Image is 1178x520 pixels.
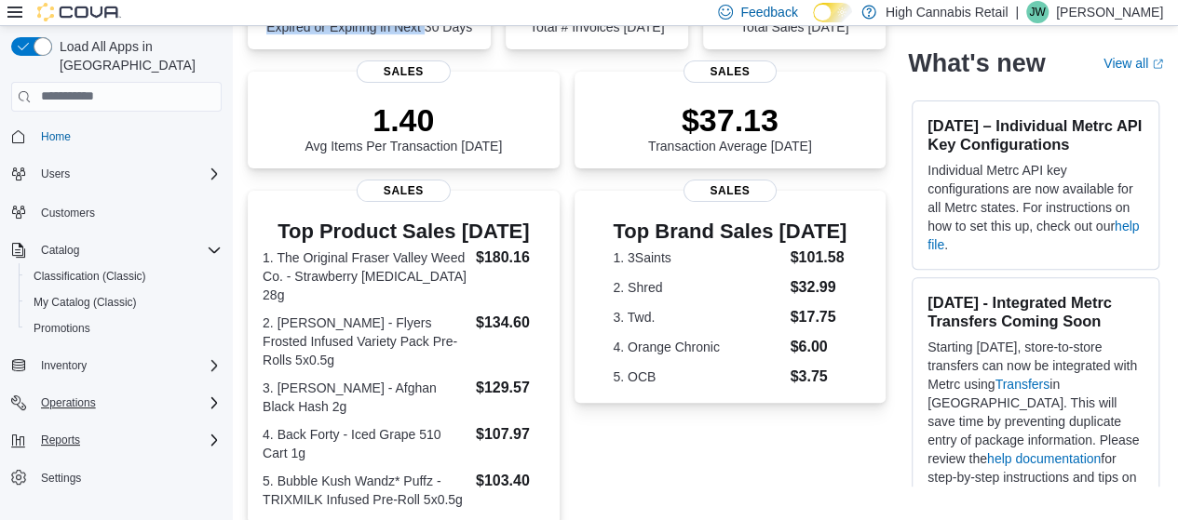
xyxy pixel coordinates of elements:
[684,180,777,202] span: Sales
[26,317,222,340] span: Promotions
[790,366,846,388] dd: $3.75
[34,163,77,185] button: Users
[928,116,1144,153] h3: [DATE] – Individual Metrc API Key Configurations
[34,163,222,185] span: Users
[613,278,782,297] dt: 2. Shred
[790,306,846,328] dd: $17.75
[790,276,846,299] dd: $32.99
[41,395,96,410] span: Operations
[648,101,812,139] p: $37.13
[263,313,468,369] dt: 2. [PERSON_NAME] - Flyers Frosted Infused Variety Pack Pre-Rolls 5x0.5g
[1104,56,1163,71] a: View allExternal link
[476,470,545,492] dd: $103.40
[928,293,1144,330] h3: [DATE] - Integrated Metrc Transfers Coming Soon
[19,315,229,341] button: Promotions
[26,265,154,287] a: Classification (Classic)
[263,220,545,243] h3: Top Product Sales [DATE]
[4,427,229,453] button: Reports
[34,200,222,223] span: Customers
[34,466,222,489] span: Settings
[648,101,812,153] div: Transaction Average [DATE]
[305,101,502,139] p: 1.40
[928,161,1144,254] p: Individual Metrc API key configurations are now available for all Metrc states. For instructions ...
[476,312,545,334] dd: $134.60
[305,101,502,153] div: Avg Items Per Transaction [DATE]
[34,202,102,224] a: Customers
[34,467,88,489] a: Settings
[4,237,229,263] button: Catalog
[476,247,545,269] dd: $180.16
[34,126,78,148] a: Home
[1056,1,1163,23] p: [PERSON_NAME]
[34,354,94,377] button: Inventory
[4,161,229,187] button: Users
[37,3,121,21] img: Cova
[613,338,782,356] dt: 4. Orange Chronic
[34,125,222,148] span: Home
[987,451,1101,466] a: help documentation
[1015,1,1019,23] p: |
[740,3,797,21] span: Feedback
[41,358,87,373] span: Inventory
[263,425,468,462] dt: 4. Back Forty - Iced Grape 510 Cart 1g
[41,243,79,258] span: Catalog
[1029,1,1045,23] span: JW
[19,289,229,315] button: My Catalog (Classic)
[41,167,70,181] span: Users
[790,336,846,358] dd: $6.00
[790,247,846,269] dd: $101.58
[52,37,222,74] span: Load All Apps in [GEOGRAPHIC_DATA]
[613,367,782,386] dt: 5. OCB
[26,317,98,340] a: Promotions
[995,377,1049,392] a: Transfers
[34,269,146,284] span: Classification (Classic)
[476,423,545,446] dd: $107.97
[263,379,468,416] dt: 3. [PERSON_NAME] - Afghan Black Hash 2g
[4,390,229,416] button: Operations
[357,60,450,83] span: Sales
[4,353,229,379] button: Inventory
[26,265,222,287] span: Classification (Classic)
[476,377,545,399] dd: $129.57
[886,1,1009,23] p: High Cannabis Retail
[813,22,814,23] span: Dark Mode
[613,248,782,267] dt: 1. 3Saints
[34,392,222,414] span: Operations
[41,129,71,144] span: Home
[41,433,80,447] span: Reports
[4,198,229,225] button: Customers
[928,338,1144,505] p: Starting [DATE], store-to-store transfers can now be integrated with Metrc using in [GEOGRAPHIC_D...
[4,464,229,491] button: Settings
[34,239,87,261] button: Catalog
[19,263,229,289] button: Classification (Classic)
[1026,1,1049,23] div: Julie Wood
[34,429,88,451] button: Reports
[26,291,144,313] a: My Catalog (Classic)
[34,354,222,377] span: Inventory
[613,308,782,327] dt: 3. Twd.
[1152,59,1163,70] svg: External link
[34,321,90,336] span: Promotions
[41,206,95,220] span: Customers
[357,180,450,202] span: Sales
[34,392,103,414] button: Operations
[263,248,468,304] dt: 1. The Original Fraser Valley Weed Co. - Strawberry [MEDICAL_DATA] 28g
[4,123,229,150] button: Home
[613,220,846,243] h3: Top Brand Sales [DATE]
[34,295,137,310] span: My Catalog (Classic)
[813,3,852,22] input: Dark Mode
[26,291,222,313] span: My Catalog (Classic)
[41,471,81,486] span: Settings
[684,60,777,83] span: Sales
[34,429,222,451] span: Reports
[263,472,468,509] dt: 5. Bubble Kush Wandz* Puffz - TRIXMILK Infused Pre-Roll 5x0.5g
[908,48,1045,78] h2: What's new
[34,239,222,261] span: Catalog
